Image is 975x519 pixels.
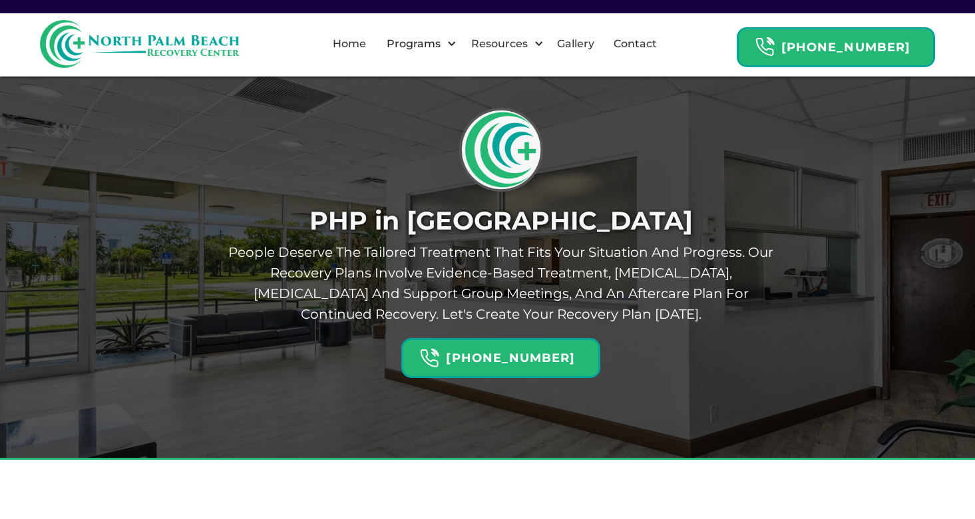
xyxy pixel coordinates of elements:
a: Header Calendar Icons[PHONE_NUMBER] [737,21,935,67]
p: People deserve the tailored treatment that fits your situation and progress. Our recovery plans i... [225,242,777,325]
strong: [PHONE_NUMBER] [781,40,910,55]
div: Resources [468,36,531,52]
img: Header Calendar Icons [755,37,775,57]
a: Home [325,23,374,65]
div: Resources [460,23,547,65]
a: Contact [606,23,665,65]
div: Programs [383,36,444,52]
a: Gallery [549,23,602,65]
h1: PHP in [GEOGRAPHIC_DATA] [225,206,777,236]
img: Header Calendar Icons [419,348,439,369]
strong: [PHONE_NUMBER] [446,351,575,365]
div: Programs [375,23,460,65]
a: Header Calendar Icons[PHONE_NUMBER] [401,331,600,378]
